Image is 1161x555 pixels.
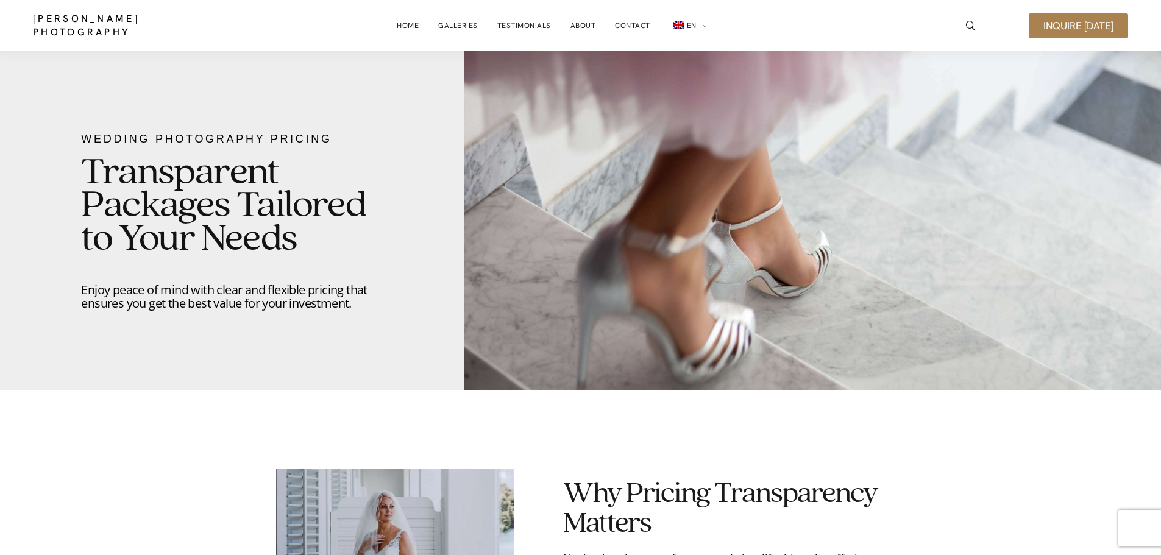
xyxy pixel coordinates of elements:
[960,15,982,37] a: icon-magnifying-glass34
[81,283,383,310] p: Enjoy peace of mind with clear and flexible pricing that ensures you get the best value for your ...
[670,13,707,38] a: en_GBEN
[563,479,886,539] h2: Why Pricing Transparency Matters
[570,13,596,38] a: About
[497,13,551,38] a: Testimonials
[438,13,478,38] a: Galleries
[687,21,697,30] span: EN
[1043,21,1113,31] span: Inquire [DATE]
[81,131,383,147] div: Wedding Photography Pricing
[615,13,650,38] a: Contact
[81,157,383,256] h2: Transparent Packages Tailored to Your Needs
[397,13,419,38] a: Home
[33,12,230,39] a: [PERSON_NAME] Photography
[1029,13,1128,38] a: Inquire [DATE]
[673,21,684,29] img: EN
